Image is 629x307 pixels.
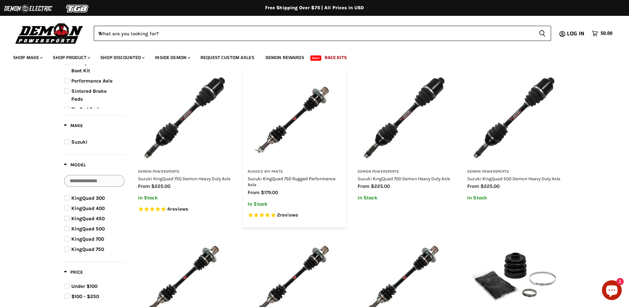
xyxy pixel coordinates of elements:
button: Filter by Model [64,162,86,170]
span: Make [64,123,83,128]
span: KingQuad 400 [71,205,105,211]
span: Suzuki [71,139,87,145]
input: Search Options [64,175,124,187]
span: from [138,183,150,189]
h3: Demon Powersports [358,169,451,174]
img: TGB Logo 2 [53,2,102,15]
span: Rated 5.0 out of 5 stars 2 reviews [248,212,341,219]
span: KingQuad 300 [71,195,105,201]
h3: Demon Powersports [138,169,231,174]
span: reviews [280,212,298,218]
a: Shop Make [8,51,47,64]
span: KingQuad 500 [71,226,105,232]
a: Inside Demon [150,51,194,64]
span: 2 reviews [277,212,298,218]
div: Free Shipping Over $75 | All Prices In USD [51,5,579,11]
span: from [358,183,369,189]
span: $225.00 [480,183,500,189]
span: $100 - $250 [71,293,99,299]
inbox-online-store-chat: Shopify online store chat [600,280,624,302]
a: Shop Discounted [95,51,149,64]
span: from [467,183,479,189]
img: Suzuki KingQuad 750 Rugged Performance Axle [248,71,341,165]
a: $0.00 [588,29,616,38]
img: Demon Electric Logo 2 [3,2,53,15]
a: Suzuki KingQuad 700 Demon Heavy Duty Axle [358,176,450,181]
span: from [248,189,260,195]
span: Log in [567,29,584,38]
h3: Rugged ATV Parts [248,169,341,174]
span: $0.00 [601,30,612,37]
a: Race Kits [320,51,352,64]
span: 4 reviews [167,206,188,212]
img: Suzuki KingQuad 750 Demon Heavy Duty Axle [138,71,231,165]
img: Suzuki KingQuad 700 Demon Heavy Duty Axle [358,71,451,165]
span: Performance Axle [71,78,113,84]
a: Suzuki KingQuad 750 Demon Heavy Duty Axle [138,176,230,181]
p: In Stock [467,195,561,201]
button: Search [534,26,551,41]
span: Rated 5.0 out of 5 stars 4 reviews [138,206,231,213]
input: When autocomplete results are available use up and down arrows to review and enter to select [94,26,534,41]
p: In Stock [138,195,231,201]
span: reviews [170,206,188,212]
span: KingQuad 700 [71,236,104,242]
span: Tie Rod End [71,106,99,112]
a: Suzuki KingQuad 750 Rugged Performance Axle [248,176,335,187]
span: $225.00 [371,183,390,189]
span: Under $100 [71,283,97,289]
span: Model [64,162,86,168]
p: In Stock [248,201,341,207]
img: Demon Powersports [13,21,86,45]
span: Price [64,269,83,275]
span: $179.00 [261,189,278,195]
a: Demon Rewards [261,51,309,64]
a: Request Custom Axles [195,51,259,64]
span: $225.00 [151,183,170,189]
span: KingQuad 750 [71,246,104,252]
p: In Stock [358,195,451,201]
a: Suzuki KingQuad 500 Demon Heavy Duty Axle [467,176,560,181]
span: New! [310,55,322,61]
ul: Main menu [8,48,611,64]
h3: Demon Powersports [467,169,561,174]
button: Filter by Make [64,122,83,131]
a: Log in [564,31,588,37]
form: Product [94,26,551,41]
a: Shop Product [48,51,94,64]
span: Sintered Brake Pads [71,88,107,102]
span: KingQuad 450 [71,216,105,222]
img: Suzuki KingQuad 500 Demon Heavy Duty Axle [467,71,561,165]
button: Filter by Price [64,269,83,277]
